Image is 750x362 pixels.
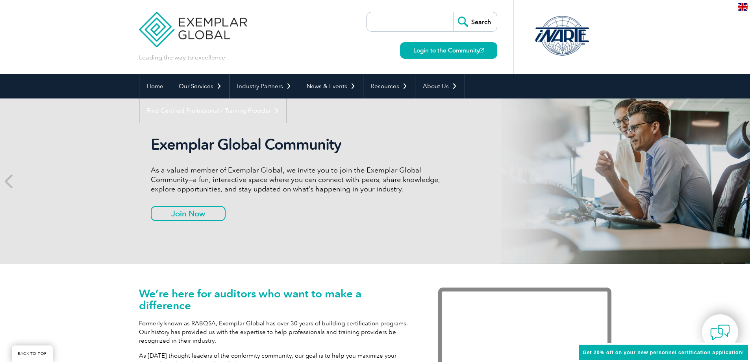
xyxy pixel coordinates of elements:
[299,74,363,98] a: News & Events
[710,323,730,342] img: contact-chat.png
[171,74,229,98] a: Our Services
[480,48,484,52] img: open_square.png
[738,3,748,11] img: en
[139,98,287,123] a: Find Certified Professional / Training Provider
[139,319,415,345] p: Formerly known as RABQSA, Exemplar Global has over 30 years of building certification programs. O...
[139,53,225,62] p: Leading the way to excellence
[139,74,171,98] a: Home
[12,345,53,362] a: BACK TO TOP
[151,165,446,194] p: As a valued member of Exemplar Global, we invite you to join the Exemplar Global Community—a fun,...
[400,42,497,59] a: Login to the Community
[230,74,299,98] a: Industry Partners
[151,206,226,221] a: Join Now
[583,349,744,355] span: Get 20% off on your new personnel certification application!
[454,12,497,31] input: Search
[363,74,415,98] a: Resources
[151,136,446,154] h2: Exemplar Global Community
[415,74,465,98] a: About Us
[139,288,415,311] h1: We’re here for auditors who want to make a difference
